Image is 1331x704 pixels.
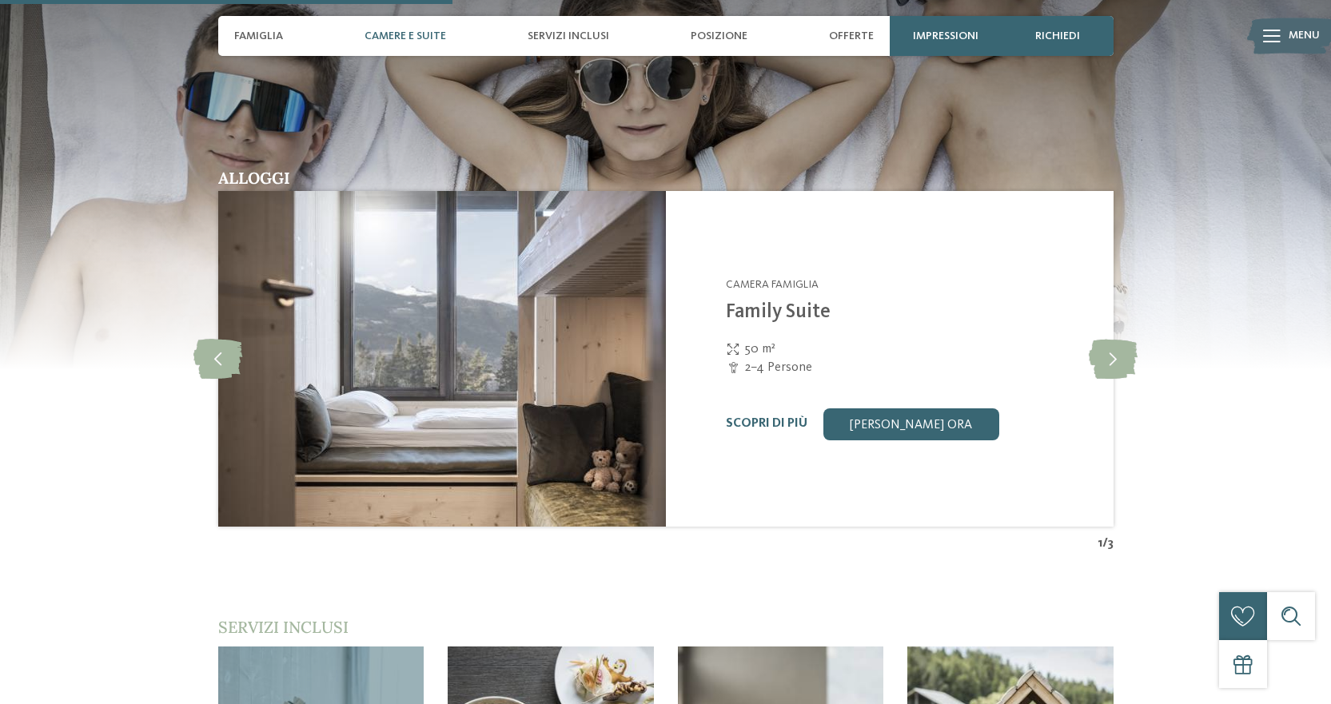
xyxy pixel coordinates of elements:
span: / [1102,535,1108,552]
span: Impressioni [913,30,978,43]
span: Camera famiglia [726,279,819,290]
span: Offerte [829,30,874,43]
span: 50 m² [745,340,775,358]
span: Camere e Suite [365,30,446,43]
a: [PERSON_NAME] ora [823,408,999,440]
span: 3 [1108,535,1114,552]
span: Alloggi [218,168,290,188]
span: Servizi inclusi [528,30,609,43]
span: Famiglia [234,30,283,43]
span: 1 [1098,535,1102,552]
img: Family Suite [218,191,666,527]
span: Servizi inclusi [218,617,349,637]
span: Posizione [691,30,747,43]
span: 2–4 Persone [745,359,812,376]
a: Family Suite [726,302,831,322]
a: Scopri di più [726,417,807,430]
span: richiedi [1035,30,1080,43]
